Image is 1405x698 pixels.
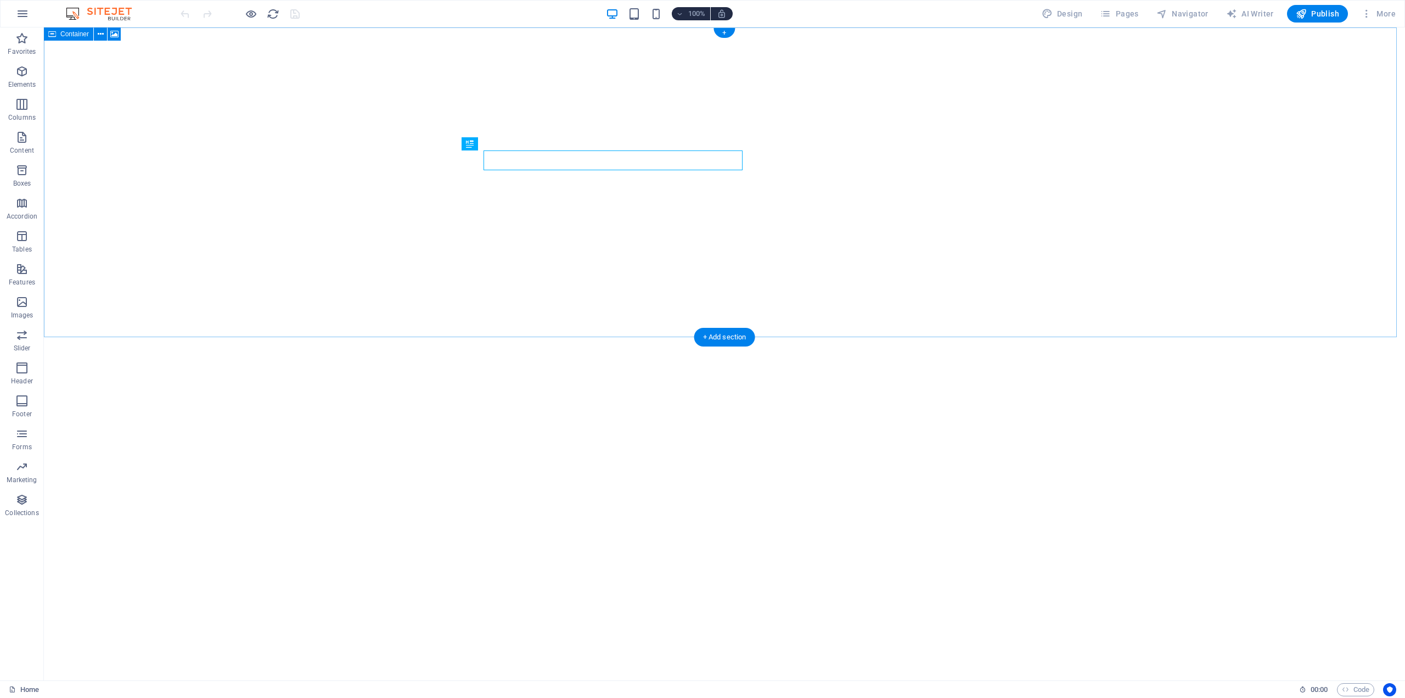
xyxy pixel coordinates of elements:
[1042,8,1083,19] span: Design
[9,278,35,287] p: Features
[12,410,32,418] p: Footer
[672,7,711,20] button: 100%
[7,476,37,484] p: Marketing
[1100,8,1138,19] span: Pages
[1296,8,1339,19] span: Publish
[694,328,755,347] div: + Add section
[1152,5,1213,23] button: Navigator
[14,344,31,353] p: Slider
[1361,8,1396,19] span: More
[688,7,706,20] h6: 100%
[1037,5,1087,23] button: Design
[1342,683,1369,696] span: Code
[8,113,36,122] p: Columns
[7,212,37,221] p: Accordion
[717,9,727,19] i: On resize automatically adjust zoom level to fit chosen device.
[1222,5,1278,23] button: AI Writer
[1383,683,1396,696] button: Usercentrics
[1299,683,1328,696] h6: Session time
[5,509,38,517] p: Collections
[9,683,39,696] a: Click to cancel selection. Double-click to open Pages
[8,47,36,56] p: Favorites
[1337,683,1374,696] button: Code
[1311,683,1328,696] span: 00 00
[10,146,34,155] p: Content
[11,311,33,320] p: Images
[244,7,257,20] button: Click here to leave preview mode and continue editing
[1156,8,1209,19] span: Navigator
[11,377,33,386] p: Header
[1037,5,1087,23] div: Design (Ctrl+Alt+Y)
[266,7,279,20] button: reload
[63,7,145,20] img: Editor Logo
[1318,685,1320,694] span: :
[1226,8,1274,19] span: AI Writer
[8,80,36,89] p: Elements
[13,179,31,188] p: Boxes
[1357,5,1400,23] button: More
[12,245,32,254] p: Tables
[1287,5,1348,23] button: Publish
[267,8,279,20] i: Reload page
[60,31,89,37] span: Container
[1095,5,1143,23] button: Pages
[713,28,735,38] div: +
[12,443,32,451] p: Forms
